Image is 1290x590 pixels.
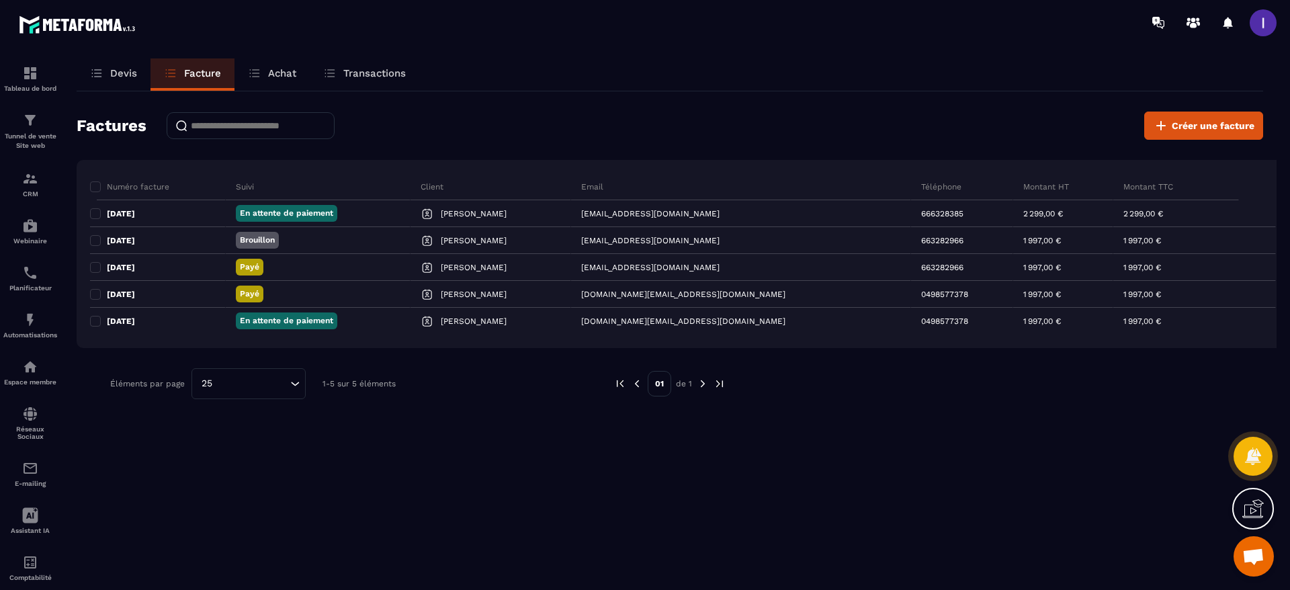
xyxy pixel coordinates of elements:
[1123,181,1173,192] p: Montant TTC
[217,376,287,391] input: Search for option
[648,371,671,396] p: 01
[3,102,57,161] a: formationformationTunnel de vente Site web
[184,67,221,79] p: Facture
[197,376,217,391] span: 25
[3,237,57,245] p: Webinaire
[614,378,626,390] img: prev
[3,190,57,198] p: CRM
[3,255,57,302] a: schedulerschedulerPlanificateur
[421,314,507,328] a: [PERSON_NAME]
[191,368,306,399] div: Search for option
[22,312,38,328] img: automations
[421,288,507,301] a: [PERSON_NAME]
[3,55,57,102] a: formationformationTableau de bord
[3,396,57,450] a: social-networksocial-networkRéseaux Sociaux
[77,58,150,91] a: Devis
[3,497,57,544] a: Assistant IA
[421,207,507,220] a: [PERSON_NAME]
[3,527,57,534] p: Assistant IA
[3,208,57,255] a: automationsautomationsWebinaire
[3,425,57,440] p: Réseaux Sociaux
[240,288,259,300] p: Payé
[1234,536,1274,577] div: Ouvrir le chat
[714,378,726,390] img: next
[3,284,57,292] p: Planificateur
[22,65,38,81] img: formation
[3,574,57,581] p: Comptabilité
[631,378,643,390] img: prev
[421,181,443,192] p: Client
[3,331,57,339] p: Automatisations
[3,85,57,92] p: Tableau de bord
[22,359,38,375] img: automations
[1023,181,1069,192] p: Montant HT
[22,218,38,234] img: automations
[3,302,57,349] a: automationsautomationsAutomatisations
[240,261,259,273] p: Payé
[921,181,961,192] p: Téléphone
[19,12,140,37] img: logo
[3,378,57,386] p: Espace membre
[107,235,135,246] p: [DATE]
[1144,112,1263,140] button: Créer une facture
[3,349,57,396] a: automationsautomationsEspace membre
[697,378,709,390] img: next
[236,181,254,192] p: Suivi
[3,480,57,487] p: E-mailing
[22,171,38,187] img: formation
[322,379,396,388] p: 1-5 sur 5 éléments
[240,235,275,246] p: Brouillon
[22,406,38,422] img: social-network
[107,316,135,327] p: [DATE]
[110,379,185,388] p: Éléments par page
[107,181,169,192] p: Numéro facture
[343,67,406,79] p: Transactions
[107,289,135,300] p: [DATE]
[110,67,137,79] p: Devis
[107,208,135,219] p: [DATE]
[421,261,507,274] a: [PERSON_NAME]
[268,67,296,79] p: Achat
[676,378,692,389] p: de 1
[421,234,507,247] a: [PERSON_NAME]
[22,112,38,128] img: formation
[581,181,603,192] p: Email
[150,58,234,91] a: Facture
[3,132,57,151] p: Tunnel de vente Site web
[107,262,135,273] p: [DATE]
[240,315,333,327] p: En attente de paiement
[22,460,38,476] img: email
[3,161,57,208] a: formationformationCRM
[22,265,38,281] img: scheduler
[3,450,57,497] a: emailemailE-mailing
[22,554,38,571] img: accountant
[1172,119,1254,132] span: Créer une facture
[240,208,333,219] p: En attente de paiement
[77,112,146,139] h2: Factures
